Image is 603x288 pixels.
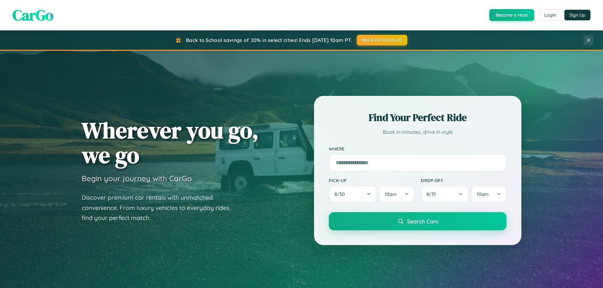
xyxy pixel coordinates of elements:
button: Search Cars [329,212,507,230]
span: CarGo [13,5,53,25]
button: Sign Up [564,10,590,20]
span: Search Cars [407,218,438,225]
label: Pick-up [329,178,415,183]
button: Login [539,9,561,21]
span: 10am [477,191,489,197]
h2: Find Your Perfect Ride [329,111,507,124]
span: 8 / 31 [426,191,439,197]
span: 10am [385,191,397,197]
button: 10am [379,186,415,203]
button: 10am [471,186,507,203]
label: Drop-off [421,178,507,183]
h1: Wherever you go, we go [82,118,259,167]
button: 8/31 [421,186,469,203]
p: Discover premium car rentals with unmatched convenience. From luxury vehicles to everyday rides, ... [82,192,239,223]
label: Where [329,146,507,151]
span: Back to School savings of 20% in select cities! Ends [DATE] 10am PT. [186,37,352,43]
button: BACK2SCHOOL20 [357,35,407,45]
button: Become a Host [489,9,534,21]
span: 8 / 30 [334,191,348,197]
button: 8/30 [329,186,377,203]
h3: Begin your journey with CarGo [82,174,192,183]
p: Book in minutes, drive in style [329,128,507,137]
